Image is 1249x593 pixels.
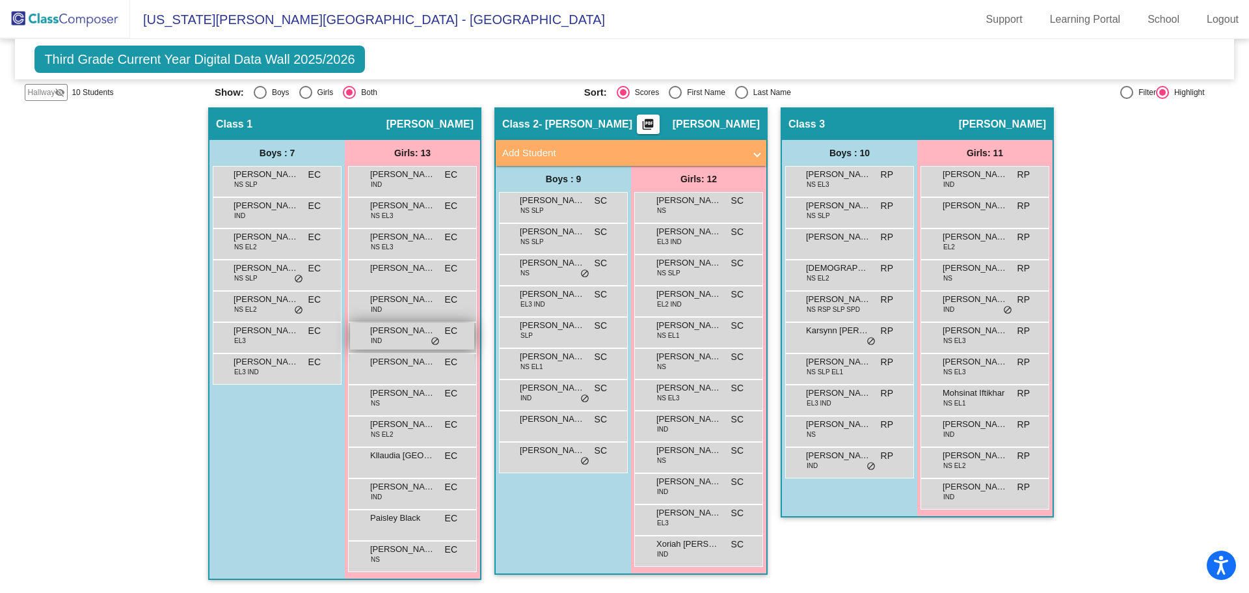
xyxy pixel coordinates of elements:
[806,293,871,306] span: [PERSON_NAME]
[731,506,744,520] span: SC
[308,230,321,244] span: EC
[1137,9,1190,30] a: School
[731,319,744,333] span: SC
[881,449,893,463] span: RP
[234,293,299,306] span: [PERSON_NAME]
[881,293,893,307] span: RP
[881,324,893,338] span: RP
[1133,87,1156,98] div: Filter
[782,140,917,166] div: Boys : 10
[370,355,435,368] span: [PERSON_NAME]
[943,180,954,189] span: IND
[1017,293,1030,307] span: RP
[294,305,303,316] span: do_not_disturb_alt
[370,199,435,212] span: [PERSON_NAME]
[595,413,607,426] span: SC
[806,418,871,431] span: [PERSON_NAME] [PERSON_NAME]
[520,393,531,403] span: IND
[308,293,321,307] span: EC
[520,256,585,269] span: [PERSON_NAME]
[943,293,1008,306] span: [PERSON_NAME]
[637,115,660,134] button: Print Students Details
[27,87,55,98] span: Hallway
[370,512,435,525] span: Paisley Black
[234,367,259,377] span: EL3 IND
[657,393,679,403] span: NS EL3
[881,199,893,213] span: RP
[595,256,607,270] span: SC
[445,168,457,182] span: EC
[584,86,944,99] mat-radio-group: Select an option
[595,194,607,208] span: SC
[502,118,539,131] span: Class 2
[520,225,585,238] span: [PERSON_NAME]
[943,168,1008,181] span: [PERSON_NAME]
[943,449,1008,462] span: [PERSON_NAME]
[234,199,299,212] span: [PERSON_NAME]
[943,398,965,408] span: NS EL1
[806,230,871,243] span: [PERSON_NAME]
[1017,418,1030,432] span: RP
[943,273,952,283] span: NS
[917,140,1053,166] div: Girls: 11
[209,140,345,166] div: Boys : 7
[788,118,825,131] span: Class 3
[943,367,965,377] span: NS EL3
[640,118,656,136] mat-icon: picture_as_pdf
[881,230,893,244] span: RP
[445,512,457,525] span: EC
[943,355,1008,368] span: [PERSON_NAME]
[630,87,659,98] div: Scores
[234,168,299,181] span: [PERSON_NAME]
[1040,9,1131,30] a: Learning Portal
[308,199,321,213] span: EC
[371,336,382,346] span: IND
[445,262,457,275] span: EC
[656,225,721,238] span: [PERSON_NAME]
[806,355,871,368] span: [PERSON_NAME]
[1017,355,1030,369] span: RP
[656,475,721,488] span: [PERSON_NAME]
[807,211,830,221] span: NS SLP
[370,168,435,181] span: [PERSON_NAME]
[881,418,893,432] span: RP
[748,87,791,98] div: Last Name
[371,492,382,502] span: IND
[520,413,585,426] span: [PERSON_NAME]
[55,87,65,98] mat-icon: visibility_off
[806,199,871,212] span: [PERSON_NAME]
[731,256,744,270] span: SC
[215,86,574,99] mat-radio-group: Select an option
[520,362,543,372] span: NS EL1
[943,387,1008,400] span: Mohsinat Iftikhar
[806,449,871,462] span: [PERSON_NAME] Los [PERSON_NAME]
[234,262,299,275] span: [PERSON_NAME]
[943,242,955,252] span: EL2
[445,324,457,338] span: EC
[656,350,721,363] span: [PERSON_NAME]
[1017,262,1030,275] span: RP
[1017,199,1030,213] span: RP
[806,387,871,400] span: [PERSON_NAME]
[656,256,721,269] span: [PERSON_NAME]
[595,319,607,333] span: SC
[807,273,829,283] span: NS EL2
[308,355,321,369] span: EC
[731,350,744,364] span: SC
[943,430,954,439] span: IND
[595,225,607,239] span: SC
[496,166,631,192] div: Boys : 9
[502,146,744,161] mat-panel-title: Add Student
[943,492,954,502] span: IND
[312,87,334,98] div: Girls
[1017,449,1030,463] span: RP
[731,381,744,395] span: SC
[370,262,435,275] span: [PERSON_NAME]
[445,543,457,557] span: EC
[657,299,682,309] span: EL2 IND
[656,194,721,207] span: [PERSON_NAME]
[580,394,589,404] span: do_not_disturb_alt
[657,237,682,247] span: EL3 IND
[657,424,668,434] span: IND
[539,118,632,131] span: - [PERSON_NAME]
